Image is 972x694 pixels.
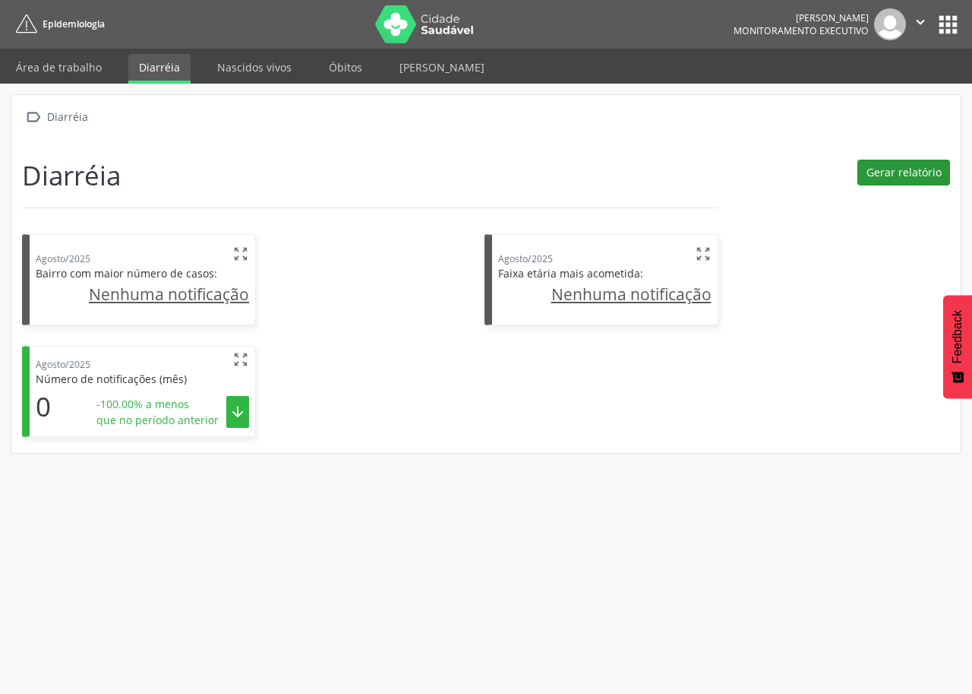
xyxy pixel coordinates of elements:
img: img [874,8,906,40]
a: Óbitos [318,54,373,81]
button: Gerar relatório [857,160,950,185]
button: apps [935,11,961,38]
div: Agosto/2025  Número de notificações (mês) 0 -100.00% a menos que no período anterior  [22,346,256,437]
i:  [22,106,44,128]
span: Monitoramento Executivo [734,24,869,37]
div: Agosto/2025  Faixa etária mais acometida: Nenhuma notificação [484,234,718,325]
span: que no período anterior [96,412,219,428]
u: Nenhuma notificação [551,284,712,305]
u: Nenhuma notificação [89,284,249,305]
a: Diarréia [128,54,191,84]
span: Bairro com maior número de casos: [36,266,217,280]
span: Faixa etária mais acometida: [498,266,643,280]
h1: 0 [36,391,51,423]
div: [PERSON_NAME] [734,11,869,24]
span: Número de notificações (mês) [36,372,187,386]
span: Agosto/2025 [36,252,90,265]
a: Nascidos vivos [207,54,302,81]
a: Epidemiologia [11,11,105,36]
i:  [229,404,246,420]
span: Epidemiologia [43,17,105,30]
i:  [912,14,929,30]
div: Diarréia [44,106,90,128]
i:  [232,246,249,262]
i:  [695,246,712,262]
i:  [232,351,249,368]
button: Feedback - Mostrar pesquisa [943,295,972,398]
span: Agosto/2025 [498,252,553,265]
span: Agosto/2025 [36,358,90,371]
button:  [906,8,935,40]
span: Feedback [951,310,964,363]
span: -100.00% a menos [96,396,219,412]
div: Agosto/2025  Bairro com maior número de casos: Nenhuma notificação [22,234,256,325]
h1: Diarréia [22,160,121,192]
a: [PERSON_NAME] [389,54,495,81]
a: Área de trabalho [5,54,112,81]
a:  Diarréia [22,106,90,128]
